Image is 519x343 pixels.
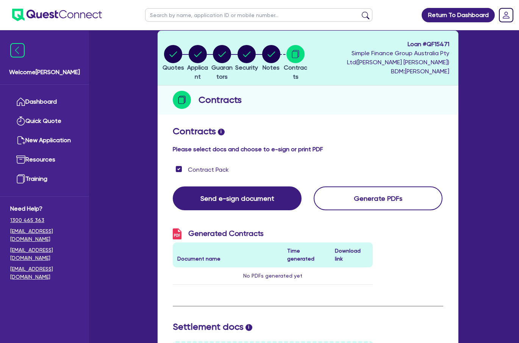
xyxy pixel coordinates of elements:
[173,228,181,239] img: icon-pdf
[173,267,373,285] td: No PDFs generated yet
[310,67,449,76] span: BDM: [PERSON_NAME]
[496,5,516,25] a: Dropdown toggle
[347,50,449,66] span: Simple Finance Group Australia Pty Ltd ( [PERSON_NAME] [PERSON_NAME] )
[10,92,79,112] a: Dashboard
[10,43,25,57] img: icon-menu-close
[10,131,79,150] a: New Application
[235,64,258,71] span: Security
[10,204,79,213] span: Need Help?
[173,186,302,210] button: Send e-sign document
[173,146,443,153] h4: Please select docs and choose to e-sign or print PDF
[283,45,308,82] button: Contracts
[10,217,44,223] tcxspan: Call 1300 465 363 via 3CX
[10,227,79,243] a: [EMAIL_ADDRESS][DOMAIN_NAME]
[10,150,79,169] a: Resources
[16,136,25,145] img: new-application
[218,129,225,135] span: i
[9,68,80,77] span: Welcome [PERSON_NAME]
[16,174,25,183] img: training
[422,8,495,22] a: Return To Dashboard
[283,242,330,267] th: Time generated
[314,186,442,210] button: Generate PDFs
[12,9,102,21] img: quest-connect-logo-blue
[262,45,281,73] button: Notes
[10,265,79,281] a: [EMAIL_ADDRESS][DOMAIN_NAME]
[187,64,208,80] span: Applicant
[210,45,234,82] button: Guarantors
[173,321,443,332] h2: Settlement docs
[199,93,242,107] h2: Contracts
[16,155,25,164] img: resources
[173,228,373,239] h3: Generated Contracts
[245,324,252,331] span: i
[10,246,79,262] a: [EMAIL_ADDRESS][DOMAIN_NAME]
[173,242,283,267] th: Document name
[284,64,307,80] span: Contracts
[310,40,449,49] span: Loan # QF15471
[16,116,25,126] img: quick-quote
[188,165,229,174] label: Contract Pack
[173,91,191,109] img: step-icon
[263,64,280,71] span: Notes
[235,45,258,73] button: Security
[173,126,443,137] h2: Contracts
[163,64,184,71] span: Quotes
[211,64,233,80] span: Guarantors
[10,112,79,131] a: Quick Quote
[145,8,372,22] input: Search by name, application ID or mobile number...
[330,242,373,267] th: Download link
[10,169,79,189] a: Training
[162,45,184,73] button: Quotes
[186,45,210,82] button: Applicant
